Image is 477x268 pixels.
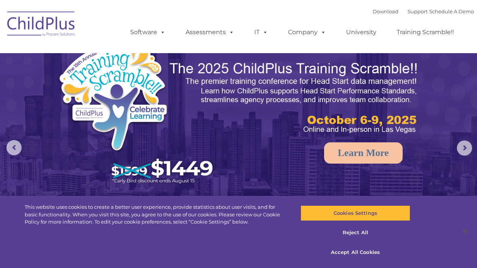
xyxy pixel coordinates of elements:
[301,244,410,260] button: Accept All Cookies
[324,142,403,164] a: Learn More
[301,205,410,221] button: Cookies Settings
[408,8,428,14] a: Support
[389,25,461,40] a: Training Scramble!!
[247,25,275,40] a: IT
[429,8,474,14] a: Schedule A Demo
[25,203,286,226] div: This website uses cookies to create a better user experience, provide statistics about user visit...
[373,8,474,14] font: |
[457,223,473,240] button: Close
[178,25,242,40] a: Assessments
[3,6,79,44] img: ChildPlus by Procare Solutions
[373,8,398,14] a: Download
[123,25,173,40] a: Software
[280,25,334,40] a: Company
[338,25,384,40] a: University
[301,225,410,241] button: Reject All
